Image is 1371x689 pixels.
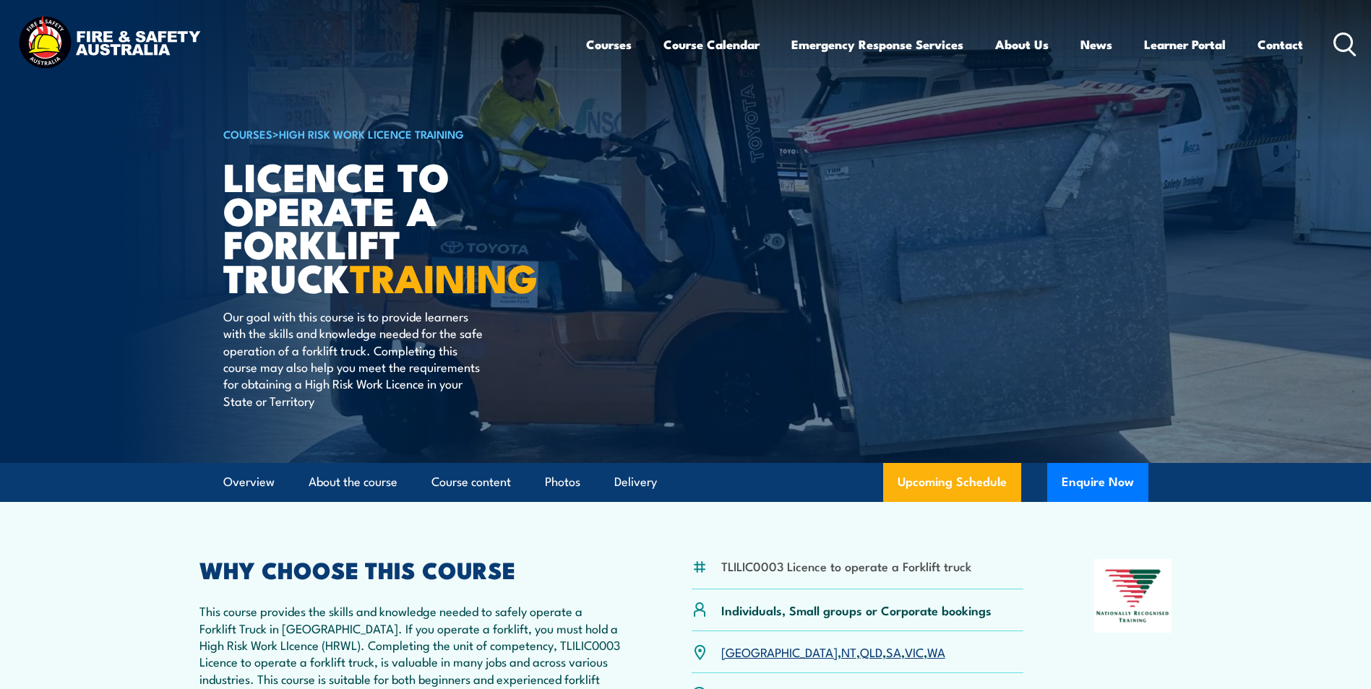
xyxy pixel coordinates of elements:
[223,308,487,409] p: Our goal with this course is to provide learners with the skills and knowledge needed for the saf...
[721,558,971,574] li: TLILIC0003 Licence to operate a Forklift truck
[1080,25,1112,64] a: News
[223,159,580,294] h1: Licence to operate a forklift truck
[1047,463,1148,502] button: Enquire Now
[721,643,945,660] p: , , , , ,
[431,463,511,501] a: Course content
[1258,25,1303,64] a: Contact
[860,643,882,660] a: QLD
[721,643,838,660] a: [GEOGRAPHIC_DATA]
[223,463,275,501] a: Overview
[886,643,901,660] a: SA
[905,643,924,660] a: VIC
[1144,25,1226,64] a: Learner Portal
[841,643,856,660] a: NT
[309,463,397,501] a: About the course
[927,643,945,660] a: WA
[199,559,622,579] h2: WHY CHOOSE THIS COURSE
[995,25,1049,64] a: About Us
[223,126,272,142] a: COURSES
[279,126,464,142] a: High Risk Work Licence Training
[586,25,632,64] a: Courses
[663,25,760,64] a: Course Calendar
[883,463,1021,502] a: Upcoming Schedule
[1094,559,1172,633] img: Nationally Recognised Training logo.
[614,463,657,501] a: Delivery
[721,602,992,618] p: Individuals, Small groups or Corporate bookings
[545,463,580,501] a: Photos
[223,125,580,142] h6: >
[350,246,538,306] strong: TRAINING
[791,25,963,64] a: Emergency Response Services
